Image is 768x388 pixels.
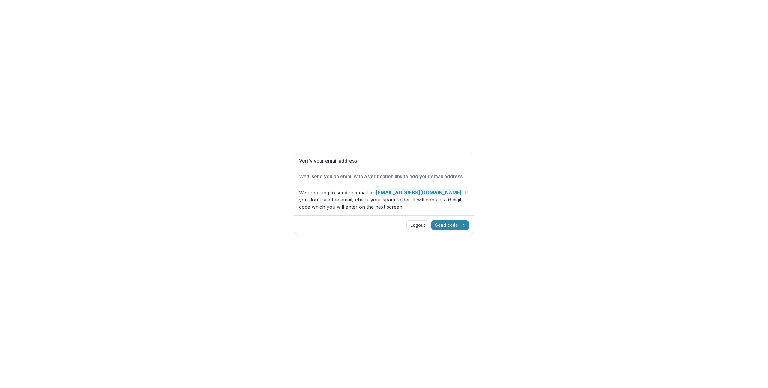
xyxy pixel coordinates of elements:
[406,220,429,230] button: Logout
[299,174,469,179] h2: We'll send you an email with a verification link to add your email address.
[299,158,469,164] h1: Verify your email address
[431,220,469,230] button: Send code
[375,189,462,196] strong: [EMAIL_ADDRESS][DOMAIN_NAME]
[299,189,469,210] p: We are going to send an email to . If you don't see the email, check your spam folder. It will co...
